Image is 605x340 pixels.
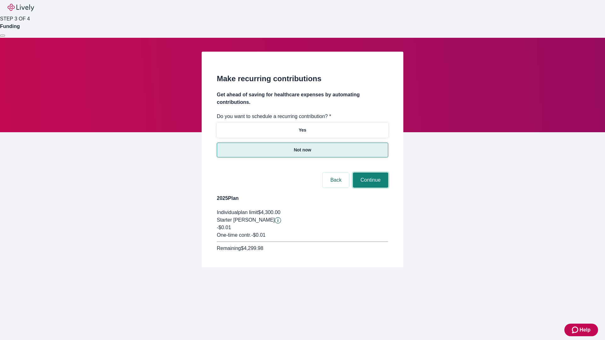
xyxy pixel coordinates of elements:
[217,73,388,84] h2: Make recurring contributions
[275,217,281,224] svg: Starter penny details
[8,4,34,11] img: Lively
[353,173,388,188] button: Continue
[258,210,280,215] span: $4,300.00
[217,195,388,202] h4: 2025 Plan
[217,143,388,157] button: Not now
[251,232,265,238] span: - $0.01
[217,210,258,215] span: Individual plan limit
[217,123,388,138] button: Yes
[294,147,311,153] p: Not now
[217,232,251,238] span: One-time contr.
[323,173,349,188] button: Back
[572,326,579,334] svg: Zendesk support icon
[217,246,241,251] span: Remaining
[217,217,275,223] span: Starter [PERSON_NAME]
[579,326,591,334] span: Help
[217,225,231,230] span: -$0.01
[275,217,281,224] button: Lively will contribute $0.01 to establish your account
[217,91,388,106] h4: Get ahead of saving for healthcare expenses by automating contributions.
[217,113,331,120] label: Do you want to schedule a recurring contribution? *
[299,127,306,133] p: Yes
[564,324,598,336] button: Zendesk support iconHelp
[241,246,263,251] span: $4,299.98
